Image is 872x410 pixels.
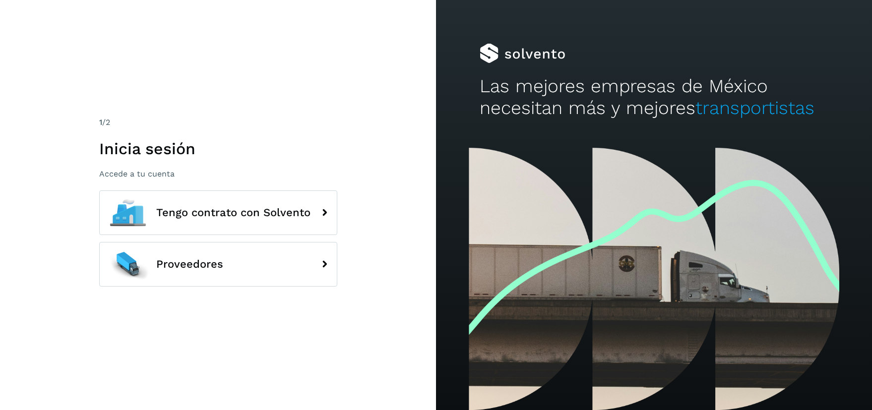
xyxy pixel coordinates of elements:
span: 1 [99,117,102,127]
h2: Las mejores empresas de México necesitan más y mejores [480,75,828,119]
p: Accede a tu cuenta [99,169,337,178]
span: transportistas [695,97,814,118]
span: Proveedores [156,258,223,270]
div: /2 [99,117,337,128]
button: Tengo contrato con Solvento [99,190,337,235]
button: Proveedores [99,242,337,287]
h1: Inicia sesión [99,139,337,158]
span: Tengo contrato con Solvento [156,207,311,219]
